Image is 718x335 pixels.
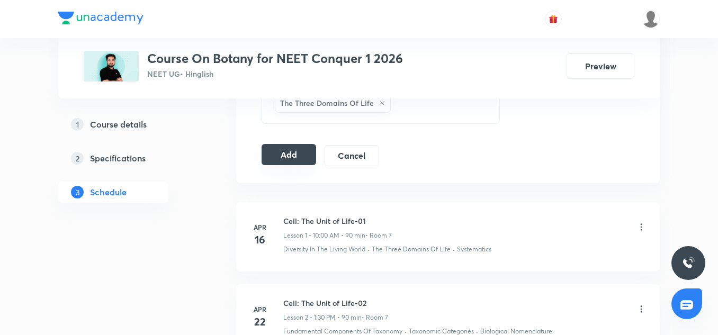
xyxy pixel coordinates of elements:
button: Preview [567,53,634,79]
h5: Specifications [90,152,146,165]
button: avatar [545,11,562,28]
h6: Cell: The Unit of Life-02 [283,297,388,309]
img: ttu [682,257,695,269]
img: avatar [549,14,558,24]
p: • Room 7 [362,313,388,322]
img: Arpit Srivastava [642,10,660,28]
div: · [367,245,370,254]
h6: Apr [249,304,271,314]
p: • Room 7 [365,231,392,240]
h5: Course details [90,118,147,131]
img: 71DB0E10-CFED-4C7F-A28D-573722049731_plus.png [84,51,139,82]
h6: The Three Domains Of Life [280,97,374,108]
a: 1Course details [58,114,202,135]
button: Add [262,144,316,165]
p: 1 [71,118,84,131]
p: Lesson 2 • 1:30 PM • 90 min [283,313,362,322]
p: 2 [71,152,84,165]
p: 3 [71,186,84,198]
a: Company Logo [58,12,143,27]
h6: Cell: The Unit of Life-01 [283,215,392,227]
p: Systematics [457,245,491,254]
button: Cancel [325,145,379,166]
p: NEET UG • Hinglish [147,68,403,79]
h3: Course On Botany for NEET Conquer 1 2026 [147,51,403,66]
div: · [453,245,455,254]
h4: 22 [249,314,271,330]
p: Diversity In The Living World [283,245,365,254]
h6: Apr [249,222,271,232]
p: Lesson 1 • 10:00 AM • 90 min [283,231,365,240]
a: 2Specifications [58,148,202,169]
h5: Schedule [90,186,127,198]
h4: 16 [249,232,271,248]
p: The Three Domains Of Life [372,245,451,254]
img: Company Logo [58,12,143,24]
